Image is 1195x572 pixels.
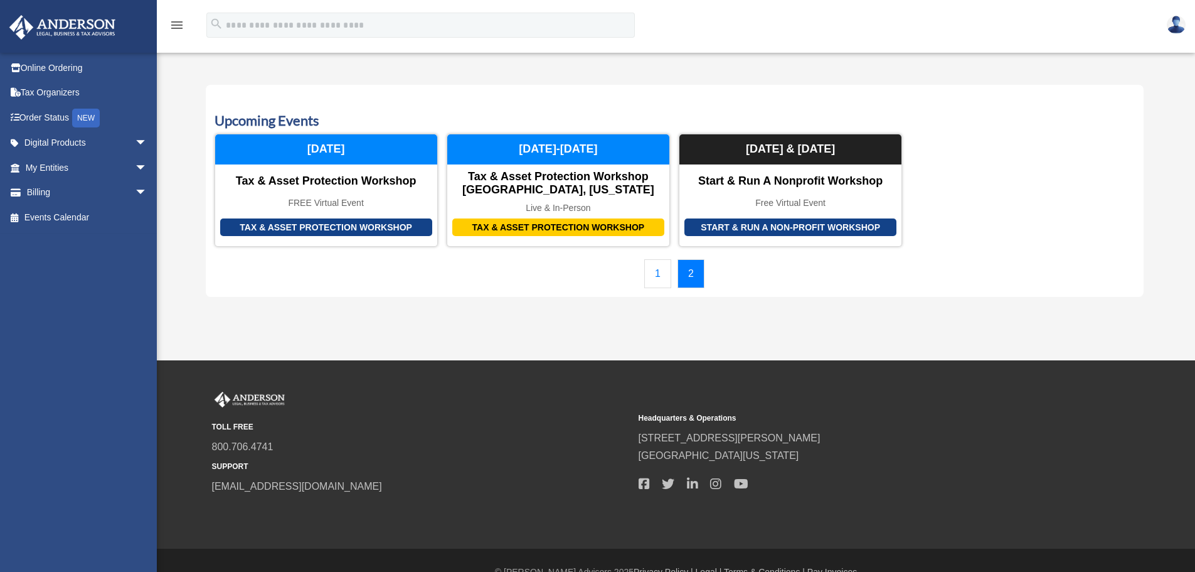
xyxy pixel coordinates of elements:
a: [EMAIL_ADDRESS][DOMAIN_NAME] [212,481,382,492]
div: Tax & Asset Protection Workshop [GEOGRAPHIC_DATA], [US_STATE] [447,170,669,197]
a: 2 [677,259,704,288]
img: Anderson Advisors Platinum Portal [212,392,287,408]
span: arrow_drop_down [135,180,160,206]
i: menu [169,18,184,33]
a: Digital Productsarrow_drop_down [9,131,166,156]
a: 800.706.4741 [212,441,274,452]
span: arrow_drop_down [135,155,160,181]
div: Live & In-Person [447,203,669,213]
a: 1 [644,259,671,288]
a: Billingarrow_drop_down [9,180,166,205]
img: User Pic [1167,16,1186,34]
a: Order StatusNEW [9,105,166,131]
a: My Entitiesarrow_drop_down [9,155,166,180]
div: NEW [72,109,100,127]
a: Start & Run a Non-Profit Workshop Start & Run a Nonprofit Workshop Free Virtual Event [DATE] & [D... [679,134,902,247]
div: [DATE]-[DATE] [447,134,669,165]
small: SUPPORT [212,460,630,473]
div: Tax & Asset Protection Workshop [215,175,437,188]
span: arrow_drop_down [135,131,160,156]
i: search [210,17,223,31]
a: Events Calendar [9,205,160,230]
div: Start & Run a Nonprofit Workshop [679,175,901,188]
small: Headquarters & Operations [639,412,1056,425]
a: Online Ordering [9,55,166,80]
small: TOLL FREE [212,421,630,434]
div: [DATE] [215,134,437,165]
a: Tax Organizers [9,80,166,105]
div: Start & Run a Non-Profit Workshop [684,219,896,237]
a: menu [169,22,184,33]
a: Tax & Asset Protection Workshop Tax & Asset Protection Workshop FREE Virtual Event [DATE] [215,134,438,247]
div: Tax & Asset Protection Workshop [220,219,432,237]
div: [DATE] & [DATE] [679,134,901,165]
a: [STREET_ADDRESS][PERSON_NAME] [639,433,821,443]
h3: Upcoming Events [215,111,1135,131]
a: [GEOGRAPHIC_DATA][US_STATE] [639,450,799,461]
div: FREE Virtual Event [215,198,437,208]
div: Free Virtual Event [679,198,901,208]
img: Anderson Advisors Platinum Portal [6,15,119,40]
a: Tax & Asset Protection Workshop Tax & Asset Protection Workshop [GEOGRAPHIC_DATA], [US_STATE] Liv... [447,134,670,247]
div: Tax & Asset Protection Workshop [452,219,664,237]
